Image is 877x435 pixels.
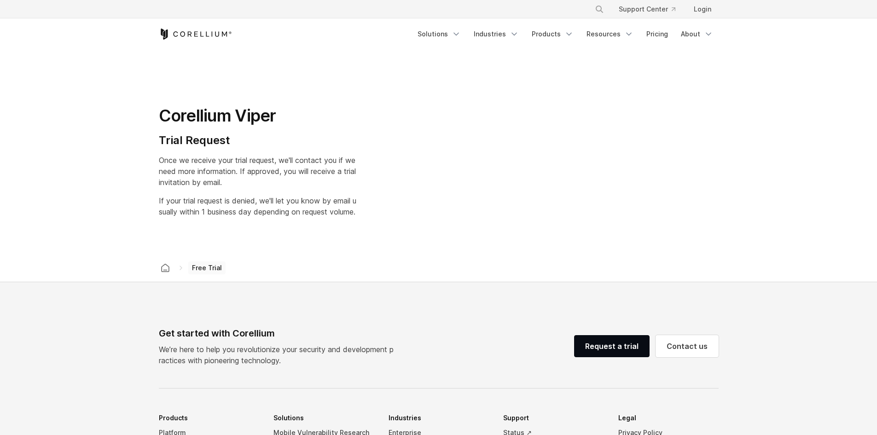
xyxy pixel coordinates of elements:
[468,26,524,42] a: Industries
[675,26,719,42] a: About
[157,261,174,274] a: Corellium home
[611,1,683,17] a: Support Center
[591,1,608,17] button: Search
[656,335,719,357] a: Contact us
[159,326,395,340] div: Get started with Corellium
[574,335,650,357] a: Request a trial
[526,26,579,42] a: Products
[188,261,226,274] span: Free Trial
[159,105,359,126] h1: Corellium Viper
[159,29,232,40] a: Corellium Home
[412,26,466,42] a: Solutions
[159,133,359,147] h4: Trial Request
[584,1,719,17] div: Navigation Menu
[159,344,395,366] p: We’re here to help you revolutionize your security and development practices with pioneering tech...
[581,26,639,42] a: Resources
[412,26,719,42] div: Navigation Menu
[641,26,674,42] a: Pricing
[159,156,356,187] span: Once we receive your trial request, we'll contact you if we need more information. If approved, y...
[159,196,356,216] span: If your trial request is denied, we'll let you know by email usually within 1 business day depend...
[686,1,719,17] a: Login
